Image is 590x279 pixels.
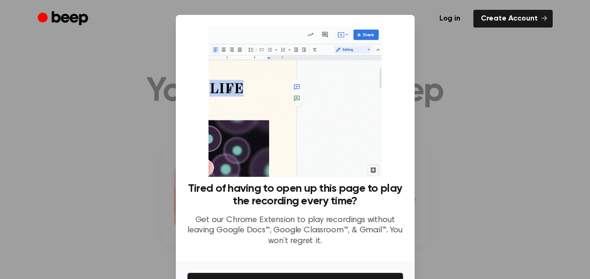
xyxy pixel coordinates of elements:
a: Create Account [473,10,553,28]
a: Log in [432,10,468,28]
h3: Tired of having to open up this page to play the recording every time? [187,182,403,208]
a: Beep [38,10,90,28]
img: Beep extension in action [208,26,382,177]
p: Get our Chrome Extension to play recordings without leaving Google Docs™, Google Classroom™, & Gm... [187,215,403,247]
